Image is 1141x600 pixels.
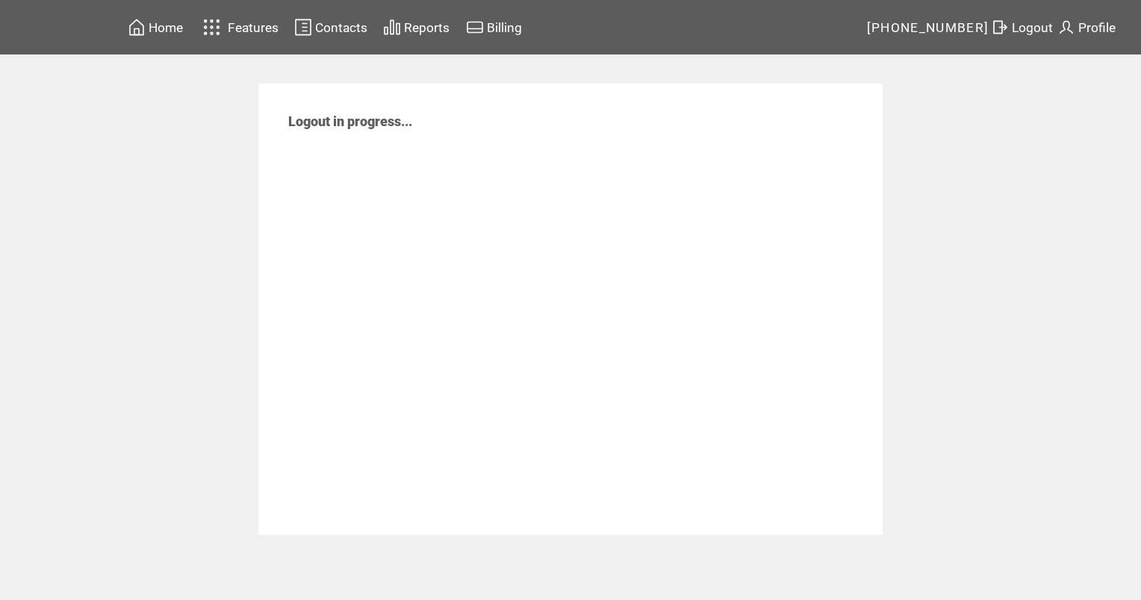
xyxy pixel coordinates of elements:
[228,20,279,35] span: Features
[196,13,281,42] a: Features
[1078,20,1116,35] span: Profile
[125,16,185,39] a: Home
[464,16,524,39] a: Billing
[315,20,367,35] span: Contacts
[383,18,401,37] img: chart.svg
[867,20,989,35] span: [PHONE_NUMBER]
[1012,20,1053,35] span: Logout
[1057,18,1075,37] img: profile.svg
[487,20,522,35] span: Billing
[128,18,146,37] img: home.svg
[292,16,370,39] a: Contacts
[288,113,412,129] span: Logout in progress...
[294,18,312,37] img: contacts.svg
[991,18,1009,37] img: exit.svg
[1055,16,1118,39] a: Profile
[381,16,452,39] a: Reports
[989,16,1055,39] a: Logout
[149,20,183,35] span: Home
[404,20,450,35] span: Reports
[199,15,225,40] img: features.svg
[466,18,484,37] img: creidtcard.svg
